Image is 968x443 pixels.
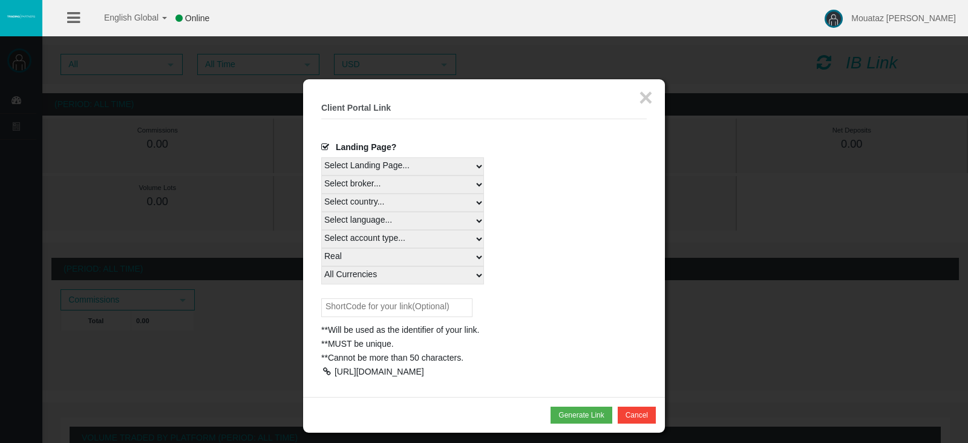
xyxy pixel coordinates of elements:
[336,142,396,152] span: Landing Page?
[825,10,843,28] img: user-image
[321,323,647,337] div: **Will be used as the identifier of your link.
[551,407,612,424] button: Generate Link
[321,351,647,365] div: **Cannot be more than 50 characters.
[321,103,391,113] b: Client Portal Link
[639,85,653,110] button: ×
[321,337,647,351] div: **MUST be unique.
[321,367,332,376] div: Copy Direct Link
[335,367,424,376] div: [URL][DOMAIN_NAME]
[618,407,656,424] button: Cancel
[185,13,209,23] span: Online
[88,13,159,22] span: English Global
[321,298,473,317] input: ShortCode for your link(Optional)
[851,13,956,23] span: Mouataz [PERSON_NAME]
[6,14,36,19] img: logo.svg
